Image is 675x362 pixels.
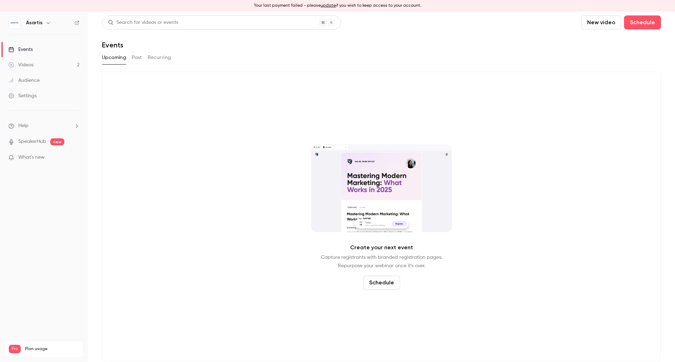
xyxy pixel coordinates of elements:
span: Help [18,122,28,130]
p: Your last payment failed - please if you wish to keep access to your account. [254,2,421,9]
span: Pro [9,345,21,353]
button: Schedule [624,15,661,29]
iframe: Noticeable Trigger [71,154,79,161]
span: Plan usage [25,346,79,352]
h6: Asartis [26,19,43,26]
button: Schedule [363,276,400,290]
h1: Events [102,41,123,49]
div: Search for videos or events [108,19,178,26]
a: SpeakerHub [18,138,46,145]
div: Videos [8,61,33,68]
div: Events [8,46,33,53]
button: Recurring [148,52,171,63]
p: Create your next event [350,243,413,252]
button: Past [132,52,142,63]
li: help-dropdown-opener [8,122,79,130]
div: Audience [8,77,40,84]
button: Upcoming [102,52,126,63]
button: update [321,2,336,9]
div: Settings [8,92,37,99]
span: new [50,138,64,145]
img: Asartis [9,17,20,28]
button: New video [581,15,621,29]
p: Capture registrants with branded registration pages. Repurpose your webinar once it's over. [321,253,442,270]
span: What's new [18,154,45,161]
